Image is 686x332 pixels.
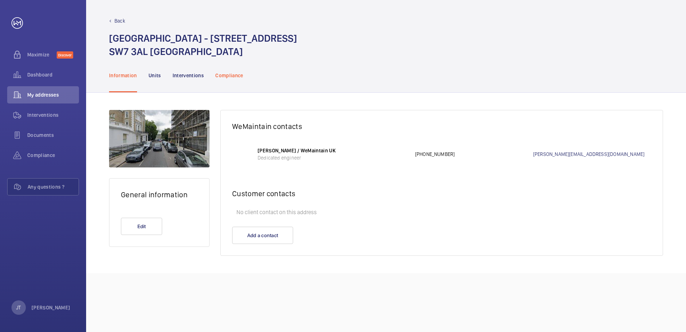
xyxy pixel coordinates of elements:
[258,147,408,154] p: [PERSON_NAME] / WeMaintain UK
[173,72,204,79] p: Interventions
[27,152,79,159] span: Compliance
[121,218,162,235] button: Edit
[232,189,651,198] h2: Customer contacts
[415,151,533,158] p: [PHONE_NUMBER]
[27,132,79,139] span: Documents
[28,183,79,190] span: Any questions ?
[232,227,293,244] button: Add a contact
[109,32,297,58] h1: [GEOGRAPHIC_DATA] - [STREET_ADDRESS] SW7 3AL [GEOGRAPHIC_DATA]
[27,91,79,98] span: My addresses
[16,304,21,311] p: JT
[57,51,73,59] span: Discover
[149,72,161,79] p: Units
[27,71,79,78] span: Dashboard
[27,51,57,58] span: Maximize
[258,154,408,161] p: Dedicated engineer
[32,304,70,311] p: [PERSON_NAME]
[533,151,651,158] a: [PERSON_NAME][EMAIL_ADDRESS][DOMAIN_NAME]
[27,111,79,119] span: Interventions
[215,72,243,79] p: Compliance
[121,190,198,199] h2: General information
[109,72,137,79] p: Information
[232,205,651,220] p: No client contact on this address
[232,122,651,131] h2: WeMaintain contacts
[114,17,125,24] p: Back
